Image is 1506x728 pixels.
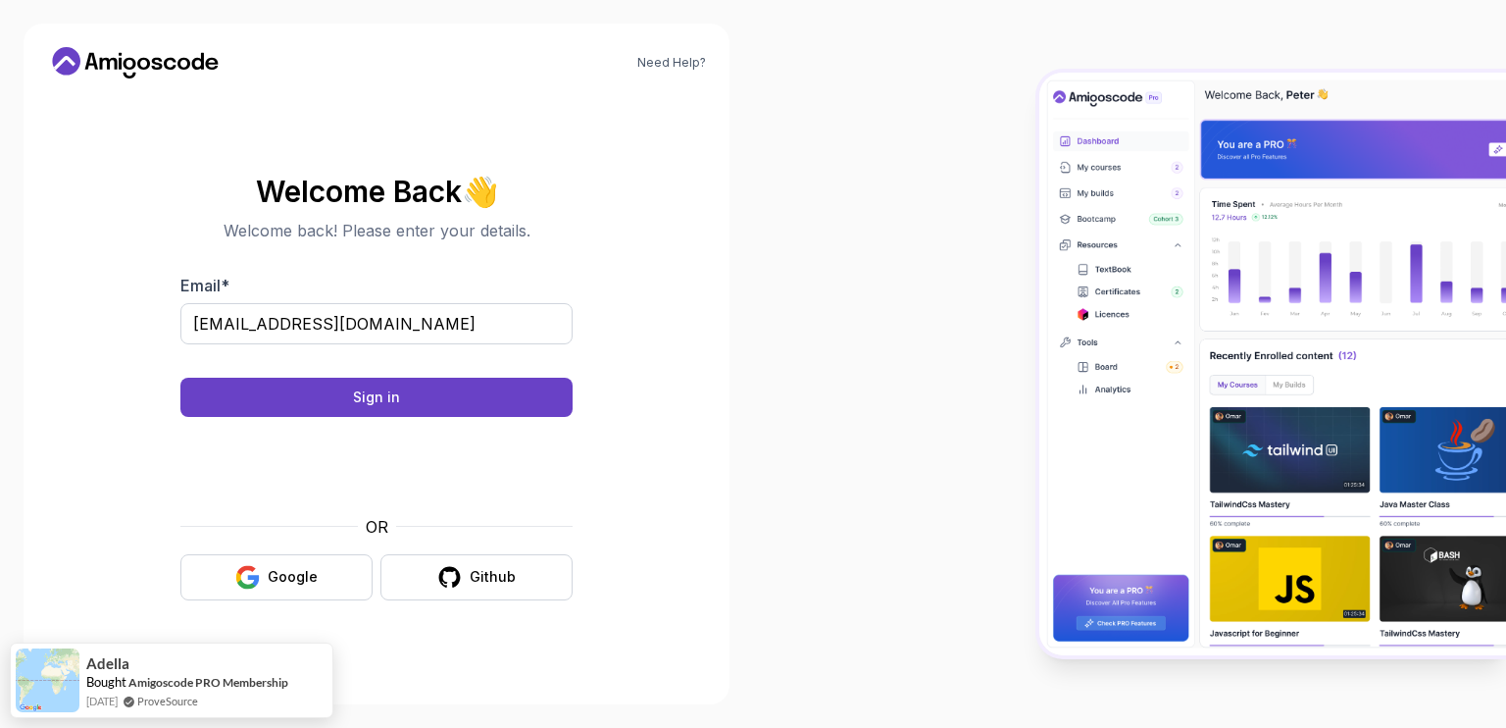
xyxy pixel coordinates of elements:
div: Google [268,567,318,587]
button: Sign in [180,378,573,417]
div: Github [470,567,516,587]
input: Enter your email [180,303,573,344]
div: Sign in [353,388,400,407]
a: Need Help? [637,55,706,71]
label: Email * [180,276,229,295]
a: ProveSource [137,693,198,709]
a: Home link [47,47,224,78]
p: Welcome back! Please enter your details. [180,219,573,242]
span: [DATE] [86,693,118,709]
button: Google [180,554,373,600]
button: Github [380,554,573,600]
span: Adella [86,655,129,672]
img: Amigoscode Dashboard [1039,73,1506,655]
iframe: Widget containing checkbox for hCaptcha security challenge [228,429,525,503]
span: 👋 [458,169,505,213]
img: provesource social proof notification image [16,649,79,712]
a: Amigoscode PRO Membership [128,675,288,690]
p: OR [366,515,388,539]
span: Bought [86,674,126,690]
h2: Welcome Back [180,176,573,207]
